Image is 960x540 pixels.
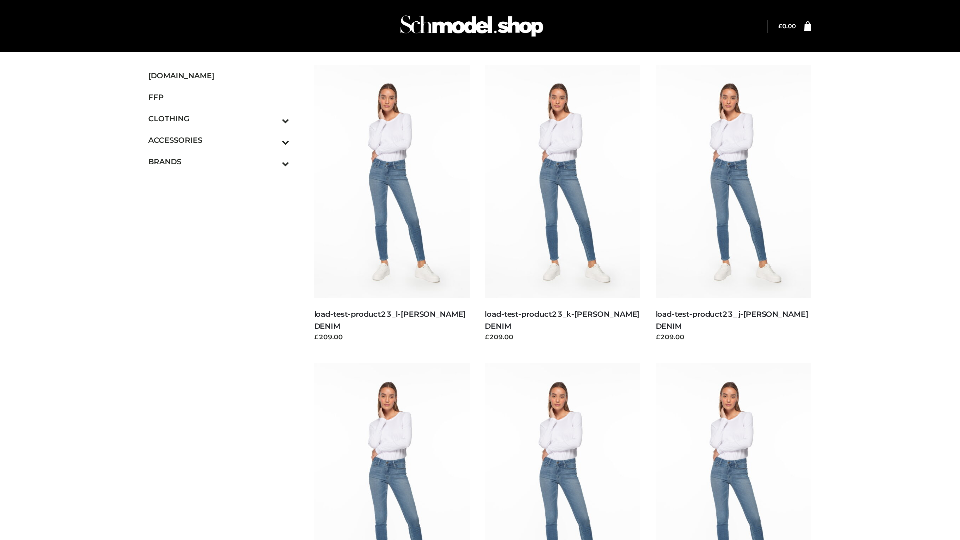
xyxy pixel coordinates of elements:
div: £209.00 [656,332,812,342]
button: Toggle Submenu [254,108,289,129]
span: BRANDS [148,156,289,167]
a: load-test-product23_j-[PERSON_NAME] DENIM [656,309,808,330]
bdi: 0.00 [778,22,796,30]
a: load-test-product23_k-[PERSON_NAME] DENIM [485,309,639,330]
img: Schmodel Admin 964 [397,6,547,46]
div: £209.00 [485,332,641,342]
span: FFP [148,91,289,103]
span: £ [778,22,782,30]
a: BRANDSToggle Submenu [148,151,289,172]
a: FFP [148,86,289,108]
button: Toggle Submenu [254,129,289,151]
a: load-test-product23_l-[PERSON_NAME] DENIM [314,309,466,330]
div: £209.00 [314,332,470,342]
span: CLOTHING [148,113,289,124]
a: £0.00 [778,22,796,30]
a: CLOTHINGToggle Submenu [148,108,289,129]
a: [DOMAIN_NAME] [148,65,289,86]
span: ACCESSORIES [148,134,289,146]
span: [DOMAIN_NAME] [148,70,289,81]
a: ACCESSORIESToggle Submenu [148,129,289,151]
button: Toggle Submenu [254,151,289,172]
